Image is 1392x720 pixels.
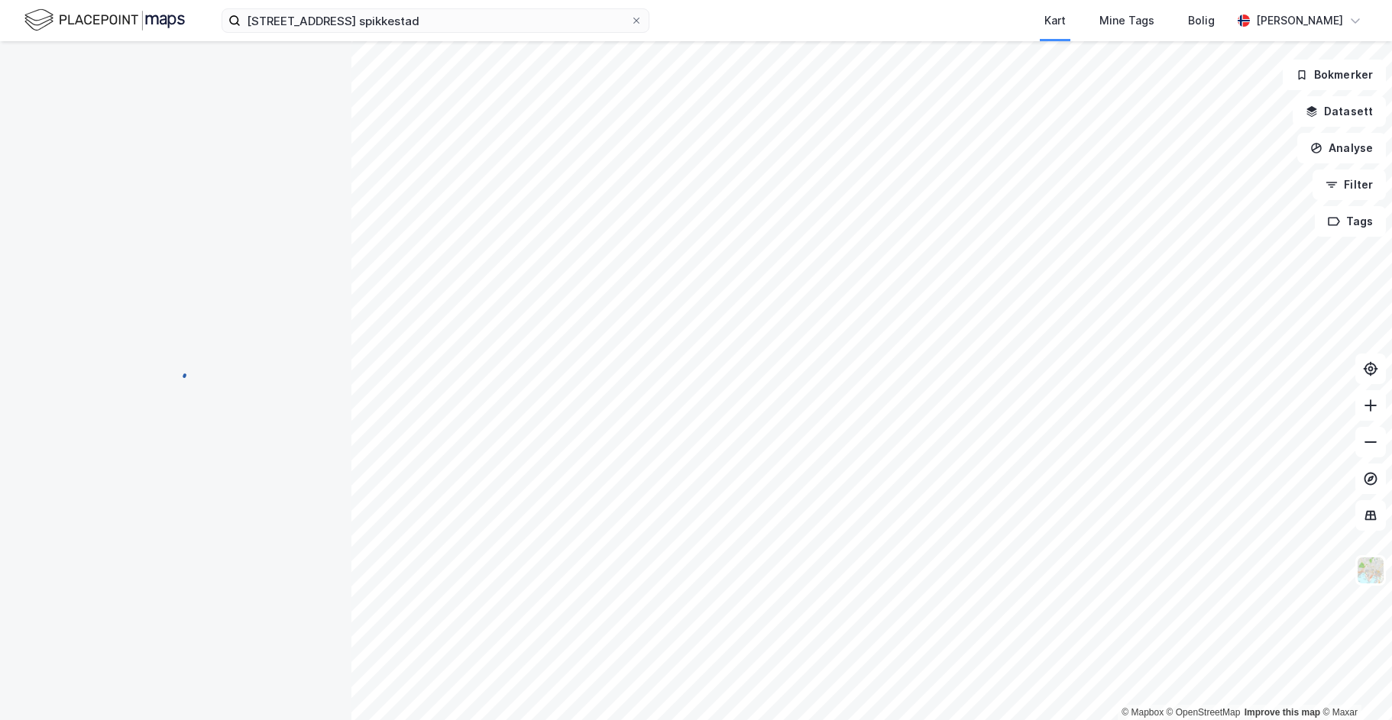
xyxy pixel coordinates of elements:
[1283,60,1386,90] button: Bokmerker
[1316,647,1392,720] div: Kontrollprogram for chat
[24,7,185,34] img: logo.f888ab2527a4732fd821a326f86c7f29.svg
[1256,11,1343,30] div: [PERSON_NAME]
[1245,707,1320,718] a: Improve this map
[1044,11,1066,30] div: Kart
[1167,707,1241,718] a: OpenStreetMap
[241,9,630,32] input: Søk på adresse, matrikkel, gårdeiere, leietakere eller personer
[1122,707,1164,718] a: Mapbox
[1099,11,1154,30] div: Mine Tags
[1297,133,1386,163] button: Analyse
[1313,170,1386,200] button: Filter
[163,360,188,384] img: spinner.a6d8c91a73a9ac5275cf975e30b51cfb.svg
[1188,11,1215,30] div: Bolig
[1316,647,1392,720] iframe: Chat Widget
[1293,96,1386,127] button: Datasett
[1315,206,1386,237] button: Tags
[1356,556,1385,585] img: Z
